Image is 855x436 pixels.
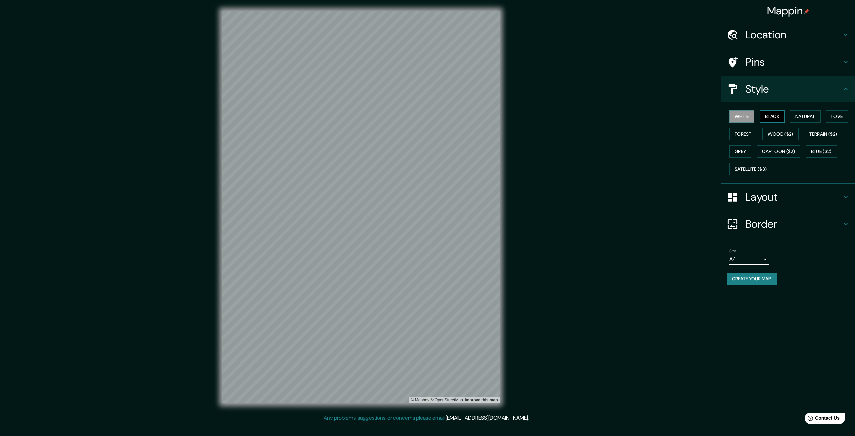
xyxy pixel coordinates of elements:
[721,210,855,237] div: Border
[790,110,821,123] button: Natural
[721,21,855,48] div: Location
[721,76,855,102] div: Style
[729,248,736,254] label: Size
[729,254,769,265] div: A4
[729,110,754,123] button: White
[760,110,785,123] button: Black
[727,273,777,285] button: Create your map
[411,398,430,402] a: Mapbox
[745,28,842,41] h4: Location
[745,190,842,204] h4: Layout
[804,128,843,140] button: Terrain ($2)
[324,414,529,422] p: Any problems, suggestions, or concerns please email .
[757,145,800,158] button: Cartoon ($2)
[729,163,772,175] button: Satellite ($3)
[806,145,837,158] button: Blue ($2)
[530,414,531,422] div: .
[222,11,500,403] canvas: Map
[745,55,842,69] h4: Pins
[729,128,757,140] button: Forest
[721,49,855,76] div: Pins
[465,398,498,402] a: Map feedback
[446,414,528,421] a: [EMAIL_ADDRESS][DOMAIN_NAME]
[767,4,810,17] h4: Mappin
[431,398,463,402] a: OpenStreetMap
[826,110,848,123] button: Love
[529,414,530,422] div: .
[762,128,799,140] button: Wood ($2)
[796,410,848,429] iframe: Help widget launcher
[721,184,855,210] div: Layout
[745,217,842,231] h4: Border
[745,82,842,96] h4: Style
[729,145,751,158] button: Grey
[804,9,809,14] img: pin-icon.png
